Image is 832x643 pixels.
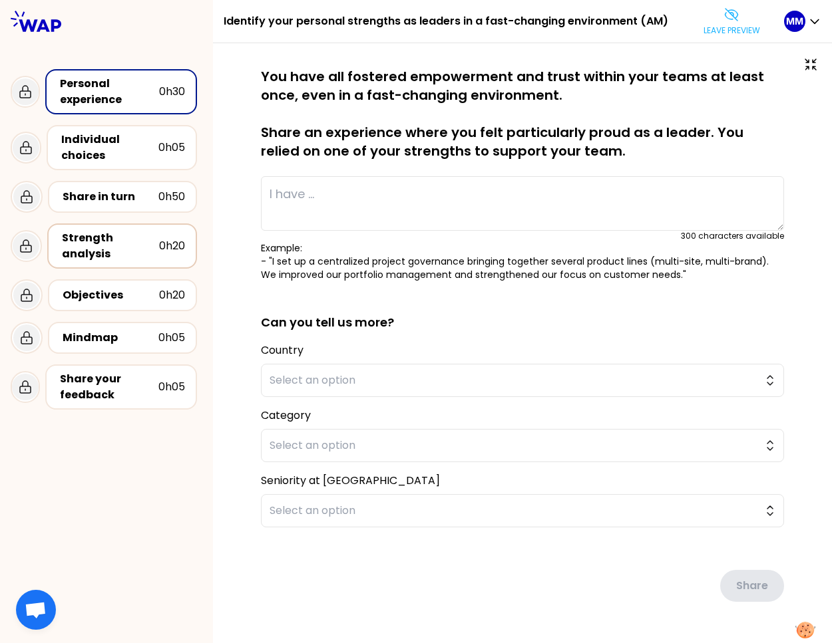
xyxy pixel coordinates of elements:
[270,438,757,453] span: Select an option
[261,408,311,423] label: Category
[62,230,159,262] div: Strength analysis
[261,342,304,358] label: Country
[63,189,158,205] div: Share in turn
[158,140,185,156] div: 0h05
[61,132,158,164] div: Individual choices
[786,15,803,28] p: MM
[261,241,784,281] p: Example: - "I set up a centralized project governance bringing together several product lines (mu...
[704,25,760,36] p: Leave preview
[158,379,185,395] div: 0h05
[698,1,765,41] button: Leave preview
[261,473,440,488] label: Seniority at [GEOGRAPHIC_DATA]
[159,238,185,254] div: 0h20
[720,570,784,602] button: Share
[261,292,784,332] h2: Can you tell us more?
[159,84,185,100] div: 0h30
[681,231,784,241] div: 300 characters available
[784,11,821,32] button: MM
[261,494,784,527] button: Select an option
[60,76,159,108] div: Personal experience
[63,287,159,303] div: Objectives
[270,372,757,388] span: Select an option
[16,590,56,630] a: Ouvrir le chat
[63,330,158,346] div: Mindmap
[270,503,757,519] span: Select an option
[159,287,185,303] div: 0h20
[261,429,784,462] button: Select an option
[261,67,784,160] p: You have all fostered empowerment and trust within your teams at least once, even in a fast-chang...
[158,189,185,205] div: 0h50
[158,330,185,346] div: 0h05
[261,364,784,397] button: Select an option
[60,371,158,403] div: Share your feedback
